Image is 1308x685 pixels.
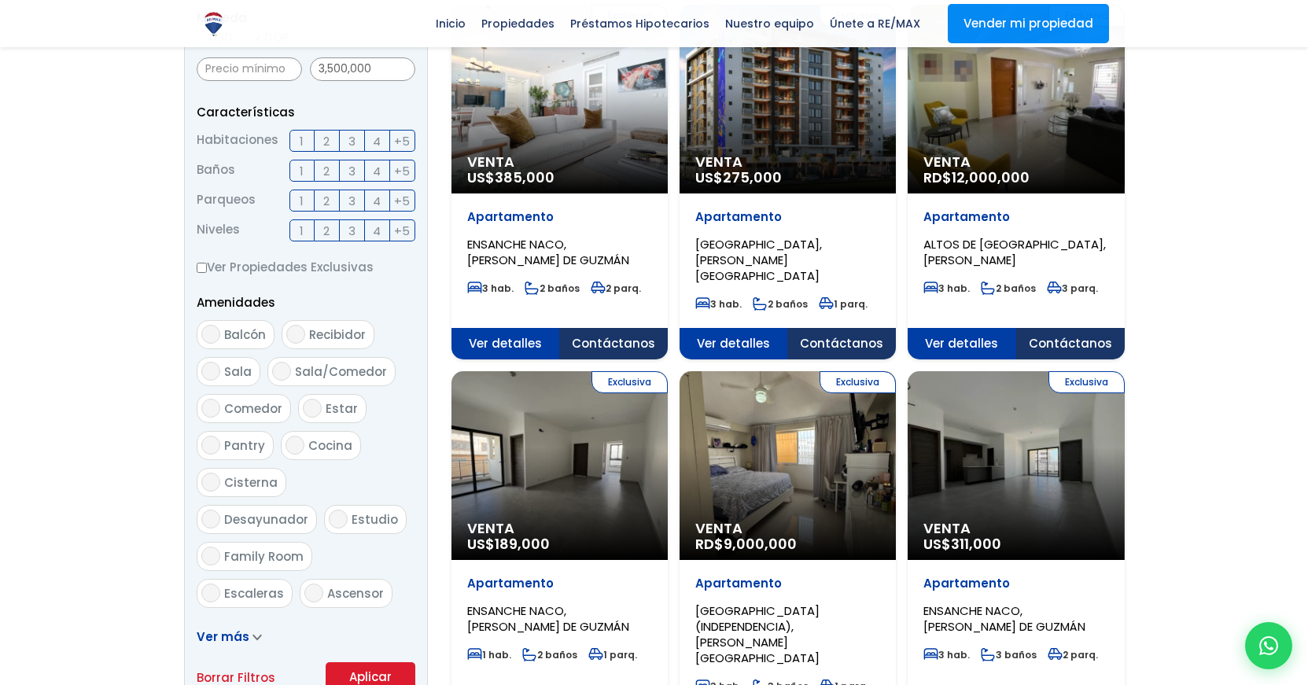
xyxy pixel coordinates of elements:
span: Habitaciones [197,130,278,152]
p: Apartamento [923,576,1108,591]
span: 2 [323,191,330,211]
span: Family Room [224,548,304,565]
input: Cisterna [201,473,220,492]
span: 3 [348,161,356,181]
span: 1 [300,191,304,211]
span: Venta [467,154,652,170]
span: 3 [348,191,356,211]
span: Venta [695,521,880,536]
span: Ver más [197,628,249,645]
span: Ascensor [327,585,384,602]
input: Pantry [201,436,220,455]
span: Cocina [308,437,352,454]
p: Apartamento [467,576,652,591]
span: Recibidor [309,326,366,343]
span: Exclusiva [820,371,896,393]
span: Préstamos Hipotecarios [562,12,717,35]
input: Estar [303,399,322,418]
span: ENSANCHE NACO, [PERSON_NAME] DE GUZMÁN [467,236,629,268]
input: Sala/Comedor [272,362,291,381]
p: Apartamento [923,209,1108,225]
p: Amenidades [197,293,415,312]
span: +5 [394,161,410,181]
span: Escaleras [224,585,284,602]
span: US$ [467,168,555,187]
span: Parqueos [197,190,256,212]
a: Ver más [197,628,262,645]
span: 1 parq. [588,648,637,661]
span: 2 [323,221,330,241]
span: 12,000,000 [952,168,1030,187]
span: 275,000 [723,168,782,187]
span: Inicio [428,12,473,35]
span: 189,000 [495,534,550,554]
span: 2 [323,131,330,151]
input: Comedor [201,399,220,418]
span: 4 [373,161,381,181]
span: Sala [224,363,252,380]
span: +5 [394,221,410,241]
input: Ascensor [304,584,323,602]
a: Vender mi propiedad [948,4,1109,43]
span: Niveles [197,219,240,241]
span: 4 [373,191,381,211]
input: Estudio [329,510,348,528]
span: Estudio [352,511,398,528]
p: Apartamento [467,209,652,225]
span: Propiedades [473,12,562,35]
input: Family Room [201,547,220,565]
span: 2 baños [981,282,1036,295]
span: Ver detalles [680,328,788,359]
span: ENSANCHE NACO, [PERSON_NAME] DE GUZMÁN [467,602,629,635]
span: Ver detalles [908,328,1016,359]
a: Exclusiva Venta US$385,000 Apartamento ENSANCHE NACO, [PERSON_NAME] DE GUZMÁN 3 hab. 2 baños 2 pa... [451,5,668,359]
span: Baños [197,160,235,182]
span: ENSANCHE NACO, [PERSON_NAME] DE GUZMÁN [923,602,1085,635]
span: +5 [394,191,410,211]
span: Únete a RE/MAX [822,12,928,35]
input: Sala [201,362,220,381]
p: Apartamento [695,209,880,225]
span: ALTOS DE [GEOGRAPHIC_DATA], [PERSON_NAME] [923,236,1106,268]
span: 3 hab. [923,282,970,295]
span: Exclusiva [1048,371,1125,393]
input: Precio mínimo [197,57,302,81]
span: 1 hab. [467,648,511,661]
span: Contáctanos [1016,328,1125,359]
span: US$ [695,168,782,187]
span: 385,000 [495,168,555,187]
span: Ver detalles [451,328,560,359]
input: Desayunador [201,510,220,528]
a: Exclusiva Venta RD$12,000,000 Apartamento ALTOS DE [GEOGRAPHIC_DATA], [PERSON_NAME] 3 hab. 2 baño... [908,5,1124,359]
span: Contáctanos [787,328,896,359]
span: Estar [326,400,358,417]
span: 3 parq. [1047,282,1098,295]
span: Comedor [224,400,282,417]
span: 2 baños [753,297,808,311]
span: 1 parq. [819,297,868,311]
span: Nuestro equipo [717,12,822,35]
span: 2 parq. [591,282,641,295]
span: Venta [923,154,1108,170]
span: Cisterna [224,474,278,491]
img: Logo de REMAX [200,10,227,38]
p: Características [197,102,415,122]
input: Precio máximo [310,57,415,81]
span: Contáctanos [559,328,668,359]
span: Exclusiva [591,371,668,393]
input: Ver Propiedades Exclusivas [197,263,207,273]
span: 3 hab. [467,282,514,295]
span: 2 [323,161,330,181]
input: Recibidor [286,325,305,344]
span: 3 hab. [695,297,742,311]
span: +5 [394,131,410,151]
span: 3 [348,131,356,151]
label: Ver Propiedades Exclusivas [197,257,415,277]
span: 9,000,000 [724,534,797,554]
span: US$ [467,534,550,554]
span: 311,000 [951,534,1001,554]
span: Sala/Comedor [295,363,387,380]
span: [GEOGRAPHIC_DATA], [PERSON_NAME][GEOGRAPHIC_DATA] [695,236,822,284]
span: RD$ [695,534,797,554]
span: Desayunador [224,511,308,528]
